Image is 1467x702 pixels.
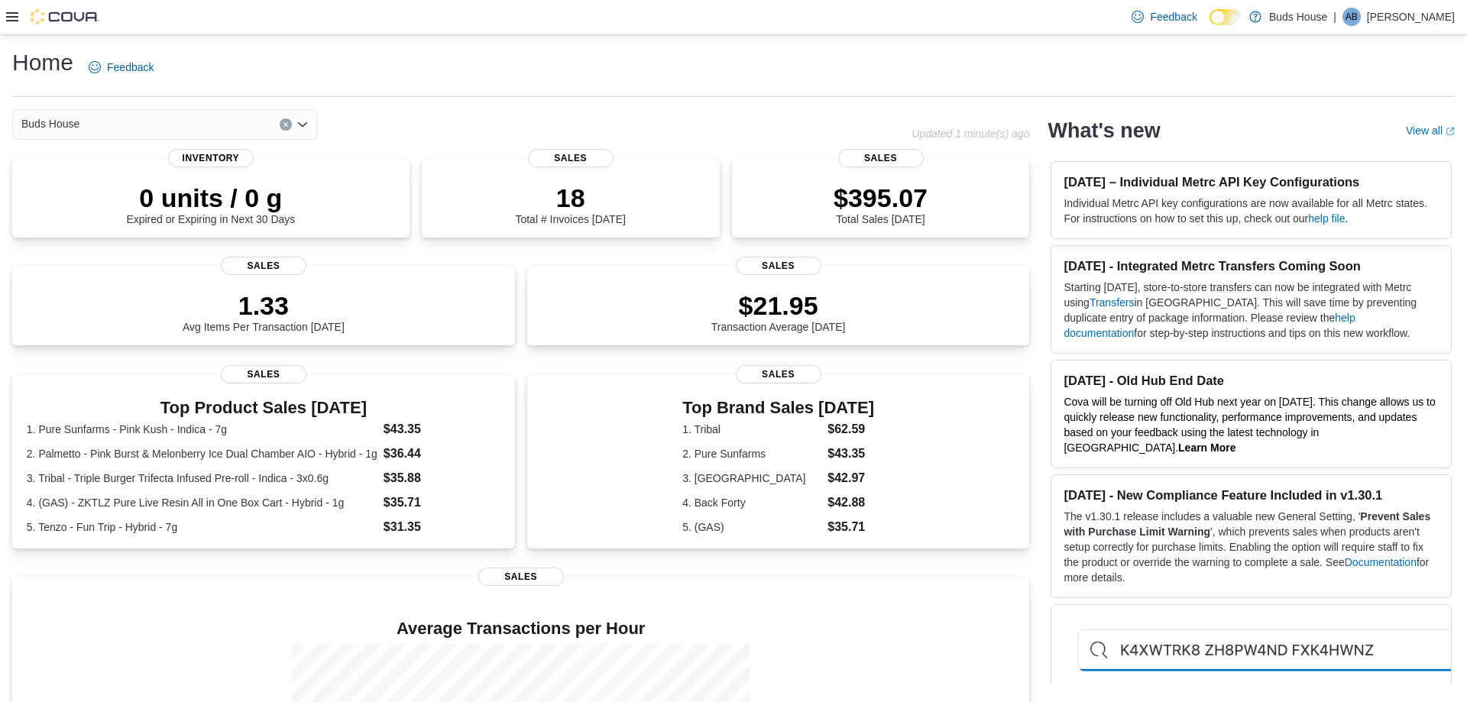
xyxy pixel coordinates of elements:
span: Buds House [21,115,79,133]
h3: [DATE] – Individual Metrc API Key Configurations [1064,174,1439,189]
p: The v1.30.1 release includes a valuable new General Setting, ' ', which prevents sales when produ... [1064,509,1439,585]
a: View allExternal link [1406,125,1455,137]
div: Avg Items Per Transaction [DATE] [183,290,345,333]
p: | [1333,8,1336,26]
span: Sales [478,568,564,586]
svg: External link [1446,127,1455,136]
h3: [DATE] - Integrated Metrc Transfers Coming Soon [1064,258,1439,273]
a: help documentation [1064,312,1355,339]
p: Starting [DATE], store-to-store transfers can now be integrated with Metrc using in [GEOGRAPHIC_D... [1064,280,1439,341]
div: Total Sales [DATE] [834,183,928,225]
dd: $62.59 [827,420,874,438]
a: Feedback [83,52,160,82]
dt: 2. Pure Sunfarms [682,446,821,461]
dd: $36.44 [384,445,500,463]
h3: [DATE] - Old Hub End Date [1064,373,1439,388]
p: Buds House [1269,8,1327,26]
a: Learn More [1178,442,1235,454]
dd: $31.35 [384,518,500,536]
img: Cova [31,9,99,24]
h1: Home [12,47,73,78]
a: help file [1308,212,1345,225]
dd: $43.35 [384,420,500,438]
span: Feedback [107,60,154,75]
p: Individual Metrc API key configurations are now available for all Metrc states. For instructions ... [1064,196,1439,226]
span: Inventory [168,149,254,167]
p: $21.95 [711,290,846,321]
dt: 2. Palmetto - Pink Burst & Melonberry Ice Dual Chamber AIO - Hybrid - 1g [27,446,377,461]
p: $395.07 [834,183,928,213]
p: [PERSON_NAME] [1367,8,1455,26]
dd: $42.88 [827,493,874,512]
p: 0 units / 0 g [126,183,295,213]
span: Sales [221,365,306,383]
dd: $35.71 [384,493,500,512]
a: Feedback [1125,2,1203,32]
div: Transaction Average [DATE] [711,290,846,333]
dd: $42.97 [827,469,874,487]
span: Feedback [1150,9,1197,24]
dd: $35.88 [384,469,500,487]
button: Clear input [280,118,292,131]
h4: Average Transactions per Hour [24,620,1017,638]
h3: [DATE] - New Compliance Feature Included in v1.30.1 [1064,487,1439,503]
div: Total # Invoices [DATE] [515,183,625,225]
span: Sales [736,257,821,275]
dt: 1. Tribal [682,422,821,437]
strong: Prevent Sales with Purchase Limit Warning [1064,510,1430,538]
span: AB [1346,8,1358,26]
button: Open list of options [296,118,309,131]
dt: 5. (GAS) [682,519,821,535]
dd: $35.71 [827,518,874,536]
span: Sales [221,257,306,275]
span: Cova will be turning off Old Hub next year on [DATE]. This change allows us to quickly release ne... [1064,396,1435,454]
dt: 3. Tribal - Triple Burger Trifecta Infused Pre-roll - Indica - 3x0.6g [27,471,377,486]
p: 1.33 [183,290,345,321]
dd: $43.35 [827,445,874,463]
dt: 5. Tenzo - Fun Trip - Hybrid - 7g [27,519,377,535]
dt: 3. [GEOGRAPHIC_DATA] [682,471,821,486]
p: 18 [515,183,625,213]
div: Expired or Expiring in Next 30 Days [126,183,295,225]
dt: 1. Pure Sunfarms - Pink Kush - Indica - 7g [27,422,377,437]
dt: 4. Back Forty [682,495,821,510]
span: Sales [736,365,821,383]
h3: Top Brand Sales [DATE] [682,399,874,417]
a: Documentation [1345,556,1417,568]
p: Updated 1 minute(s) ago [912,128,1029,140]
a: Transfers [1090,296,1135,309]
dt: 4. (GAS) - ZKTLZ Pure Live Resin All in One Box Cart - Hybrid - 1g [27,495,377,510]
div: Aman Bhogal [1342,8,1361,26]
span: Sales [838,149,924,167]
h2: What's new [1048,118,1160,143]
span: Sales [528,149,614,167]
h3: Top Product Sales [DATE] [27,399,500,417]
input: Dark Mode [1210,9,1242,25]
